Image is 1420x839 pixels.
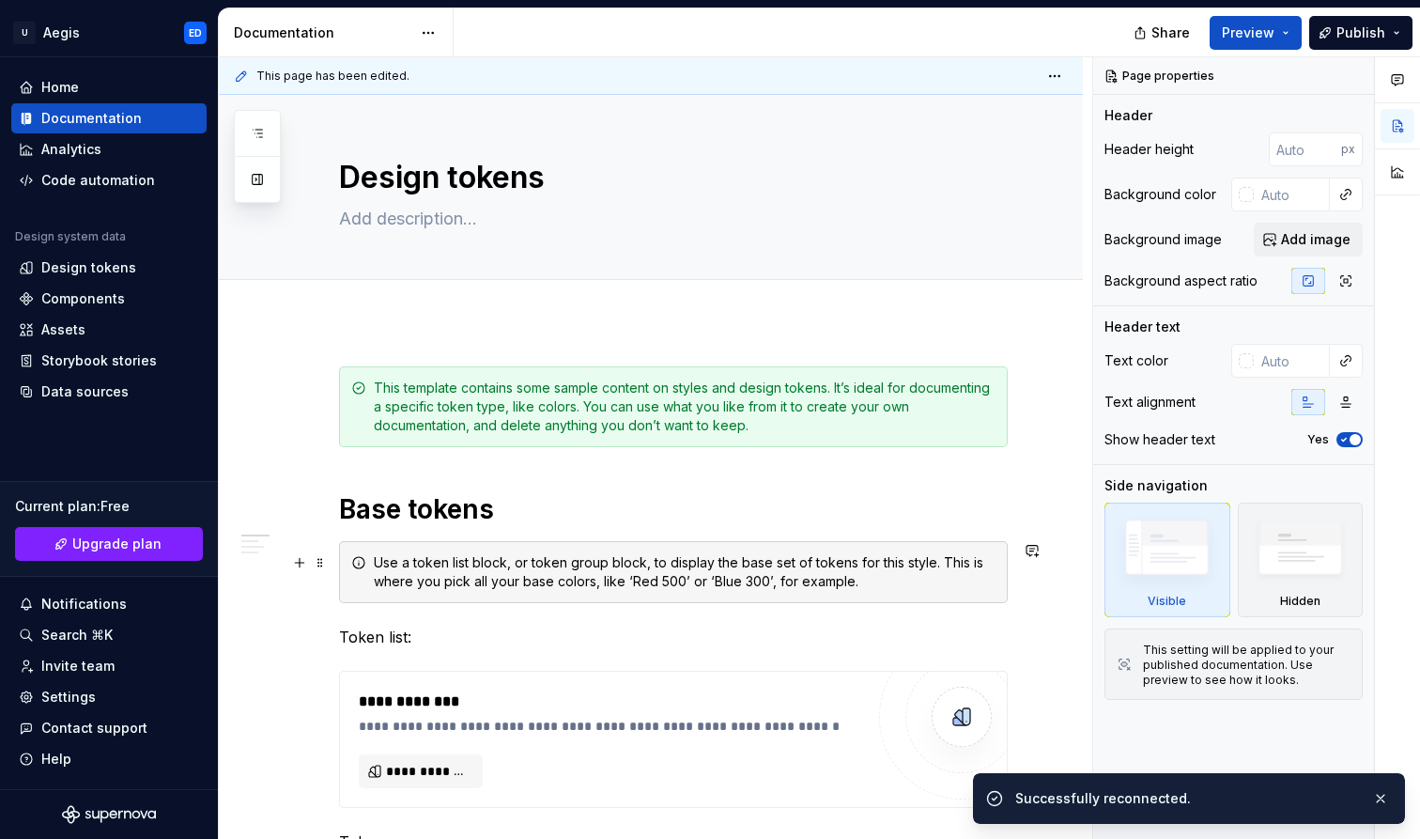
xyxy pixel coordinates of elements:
[339,492,1008,526] h1: Base tokens
[4,12,214,53] button: UAegisED
[1341,142,1355,157] p: px
[1104,185,1216,204] div: Background color
[1104,351,1168,370] div: Text color
[41,750,71,769] div: Help
[1309,16,1412,50] button: Publish
[1104,140,1194,159] div: Header height
[1307,432,1329,447] label: Yes
[62,805,156,824] svg: Supernova Logo
[1336,23,1385,42] span: Publish
[1254,344,1330,378] input: Auto
[43,23,80,42] div: Aegis
[72,535,162,553] span: Upgrade plan
[11,682,207,712] a: Settings
[41,140,101,159] div: Analytics
[41,657,115,676] div: Invite team
[41,320,85,339] div: Assets
[11,620,207,650] button: Search ⌘K
[15,527,203,561] a: Upgrade plan
[256,69,409,84] span: This page has been edited.
[1124,16,1202,50] button: Share
[11,589,207,619] button: Notifications
[41,351,157,370] div: Storybook stories
[335,155,1004,200] textarea: Design tokens
[339,626,1008,648] p: Token list:
[1210,16,1302,50] button: Preview
[11,315,207,345] a: Assets
[1104,476,1208,495] div: Side navigation
[1104,393,1196,412] div: Text alignment
[1104,430,1215,449] div: Show header text
[1104,272,1258,290] div: Background aspect ratio
[41,78,79,97] div: Home
[11,744,207,774] button: Help
[41,688,96,707] div: Settings
[1143,643,1351,688] div: This setting will be applied to your published documentation. Use preview to see how it looks.
[11,165,207,195] a: Code automation
[11,651,207,681] a: Invite team
[41,171,155,190] div: Code automation
[41,109,142,128] div: Documentation
[1281,230,1351,249] span: Add image
[11,713,207,743] button: Contact support
[1238,503,1364,617] div: Hidden
[15,229,126,244] div: Design system data
[1269,132,1341,166] input: Auto
[11,377,207,407] a: Data sources
[1015,789,1357,808] div: Successfully reconnected.
[1151,23,1190,42] span: Share
[1104,230,1222,249] div: Background image
[1280,594,1320,609] div: Hidden
[41,719,147,738] div: Contact support
[11,253,207,283] a: Design tokens
[1254,223,1363,256] button: Add image
[1104,503,1230,617] div: Visible
[11,103,207,133] a: Documentation
[1104,106,1152,125] div: Header
[11,72,207,102] a: Home
[41,626,113,645] div: Search ⌘K
[1254,178,1330,211] input: Auto
[11,346,207,376] a: Storybook stories
[11,134,207,164] a: Analytics
[13,22,36,44] div: U
[234,23,411,42] div: Documentation
[189,25,202,40] div: ED
[41,595,127,614] div: Notifications
[374,553,996,591] div: Use a token list block, or token group block, to display the base set of tokens for this style. T...
[1222,23,1274,42] span: Preview
[11,284,207,314] a: Components
[374,379,996,435] div: This template contains some sample content on styles and design tokens. It’s ideal for documentin...
[41,258,136,277] div: Design tokens
[15,497,203,516] div: Current plan : Free
[41,382,129,401] div: Data sources
[41,289,125,308] div: Components
[1148,594,1186,609] div: Visible
[1104,318,1181,336] div: Header text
